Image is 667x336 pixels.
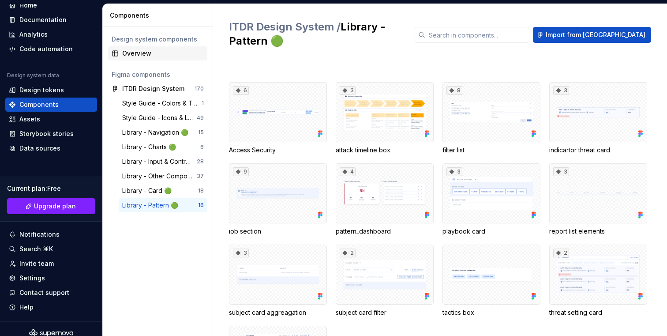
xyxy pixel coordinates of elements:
div: 9 [233,167,249,176]
div: Data sources [19,144,60,153]
a: Library - Charts 🟢6 [119,140,207,154]
a: Library - Other Components 🟢37 [119,169,207,183]
div: 3 [340,86,356,95]
div: 2threat setting card [549,245,647,317]
div: Assets [19,115,40,124]
div: 9iob section [229,163,327,236]
span: ITDR Design System / [229,20,341,33]
a: Invite team [5,257,97,271]
a: Style Guide - Colors & Typography 🟢1 [119,96,207,110]
div: Overview [122,49,204,58]
div: playbook card [442,227,540,236]
div: Library - Other Components 🟢 [122,172,197,181]
div: threat setting card [549,308,647,317]
a: Overview [108,46,207,60]
div: subject card filter [336,308,434,317]
button: Contact support [5,286,97,300]
div: 170 [195,85,204,92]
div: Design system data [7,72,59,79]
div: Storybook stories [19,129,74,138]
div: Components [19,100,59,109]
a: Design tokens [5,83,97,97]
a: Components [5,98,97,112]
div: 3 [233,249,249,257]
div: Documentation [19,15,67,24]
div: 6Access Security [229,82,327,155]
div: Style Guide - Colors & Typography 🟢 [122,99,202,108]
div: Library - Pattern 🟢 [122,201,182,210]
a: Library - Pattern 🟢16 [119,198,207,212]
div: Invite team [19,259,54,268]
div: Library - Charts 🟢 [122,143,180,151]
div: Contact support [19,288,69,297]
div: Figma components [112,70,204,79]
span: Upgrade plan [34,202,76,211]
button: Import from [GEOGRAPHIC_DATA] [533,27,651,43]
a: ITDR Design System170 [108,82,207,96]
div: pattern_dashboard [336,227,434,236]
div: 18 [198,187,204,194]
div: filter list [442,146,540,155]
button: Help [5,300,97,314]
div: 3 [553,167,569,176]
div: Settings [19,274,45,283]
button: Search ⌘K [5,242,97,256]
div: Current plan : Free [7,184,95,193]
div: Library - Card 🟢 [122,186,175,195]
div: Library - Navigation 🟢 [122,128,192,137]
div: 2subject card filter [336,245,434,317]
a: Assets [5,112,97,126]
a: Code automation [5,42,97,56]
div: 4 [340,167,356,176]
a: Documentation [5,13,97,27]
input: Search in components... [425,27,529,43]
div: 16 [198,202,204,209]
div: Home [19,1,37,10]
div: Help [19,303,34,312]
div: 2 [340,249,356,257]
div: tactics box [442,308,540,317]
div: 6 [233,86,249,95]
a: Analytics [5,27,97,42]
div: Code automation [19,45,73,53]
span: Import from [GEOGRAPHIC_DATA] [546,30,645,39]
a: Library - Card 🟢18 [119,184,207,198]
div: tactics box [442,245,540,317]
div: 3 [446,167,462,176]
div: 3attack timeline box [336,82,434,155]
a: Data sources [5,141,97,155]
a: Library - Navigation 🟢15 [119,125,207,140]
div: 8 [446,86,462,95]
div: Search ⌘K [19,245,53,253]
a: Settings [5,271,97,285]
a: Style Guide - Icons & Logos 🟢49 [119,111,207,125]
div: 1 [202,100,204,107]
div: indicartor threat card [549,146,647,155]
div: Design system components [112,35,204,44]
a: Storybook stories [5,127,97,141]
div: 3 [553,86,569,95]
div: 49 [197,114,204,121]
div: Library - Input & Controls 🟢 [122,157,197,166]
a: Library - Input & Controls 🟢28 [119,155,207,169]
div: 37 [197,173,204,180]
div: 15 [198,129,204,136]
h2: Library - Pattern 🟢 [229,20,404,48]
div: iob section [229,227,327,236]
div: 2 [553,249,569,257]
div: 6 [200,143,204,151]
div: 3indicartor threat card [549,82,647,155]
div: attack timeline box [336,146,434,155]
div: 3subject card aggreagation [229,245,327,317]
div: Access Security [229,146,327,155]
div: Notifications [19,230,60,239]
div: Components [110,11,209,20]
div: 28 [197,158,204,165]
div: report list elements [549,227,647,236]
div: 3playbook card [442,163,540,236]
div: Design tokens [19,86,64,94]
div: 3report list elements [549,163,647,236]
button: Upgrade plan [7,198,95,214]
div: ITDR Design System [122,84,184,93]
div: Analytics [19,30,48,39]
